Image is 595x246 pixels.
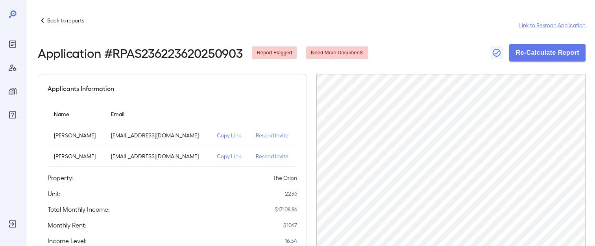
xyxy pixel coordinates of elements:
div: Log Out [6,218,19,230]
h5: Applicants Information [48,84,114,93]
div: Manage Users [6,61,19,74]
p: Copy Link [217,152,243,160]
h5: Unit: [48,189,61,198]
th: Email [105,103,211,125]
p: 2236 [285,190,297,198]
p: [PERSON_NAME] [54,131,98,139]
p: [EMAIL_ADDRESS][DOMAIN_NAME] [111,152,204,160]
h5: Monthly Rent: [48,220,87,230]
span: Report Flagged [252,49,297,57]
h5: Income Level: [48,236,87,246]
p: [PERSON_NAME] [54,152,98,160]
div: FAQ [6,109,19,121]
p: The Orion [273,174,297,182]
p: Resend Invite [256,131,291,139]
h2: Application # RPAS236223620250903 [38,46,242,60]
button: Re-Calculate Report [509,44,586,61]
th: Name [48,103,105,125]
p: $ 1047 [283,221,297,229]
p: Copy Link [217,131,243,139]
h5: Property: [48,173,74,183]
a: Link to Resman Application [519,21,586,29]
p: 16.34 [285,237,297,245]
p: [EMAIL_ADDRESS][DOMAIN_NAME] [111,131,204,139]
div: Manage Properties [6,85,19,98]
button: Close Report [490,46,503,59]
table: simple table [48,103,297,167]
span: Need More Documents [306,49,368,57]
p: $ 17108.86 [275,205,297,213]
h5: Total Monthly Income: [48,205,110,214]
p: Resend Invite [256,152,291,160]
div: Reports [6,38,19,50]
p: Back to reports [47,17,84,24]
